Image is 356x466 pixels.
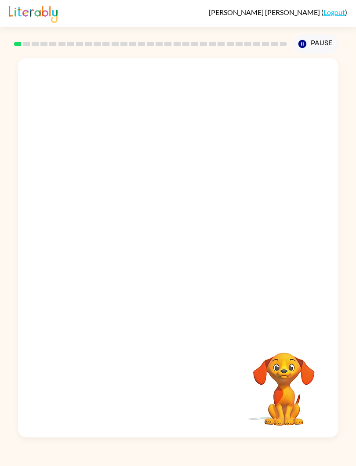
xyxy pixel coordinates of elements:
img: Literably [9,4,58,23]
button: Pause [294,34,338,54]
video: Your browser must support playing .mp4 files to use Literably. Please try using another browser. [240,339,328,427]
a: Logout [323,8,345,16]
span: [PERSON_NAME] [PERSON_NAME] [209,8,321,16]
div: ( ) [209,8,347,16]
